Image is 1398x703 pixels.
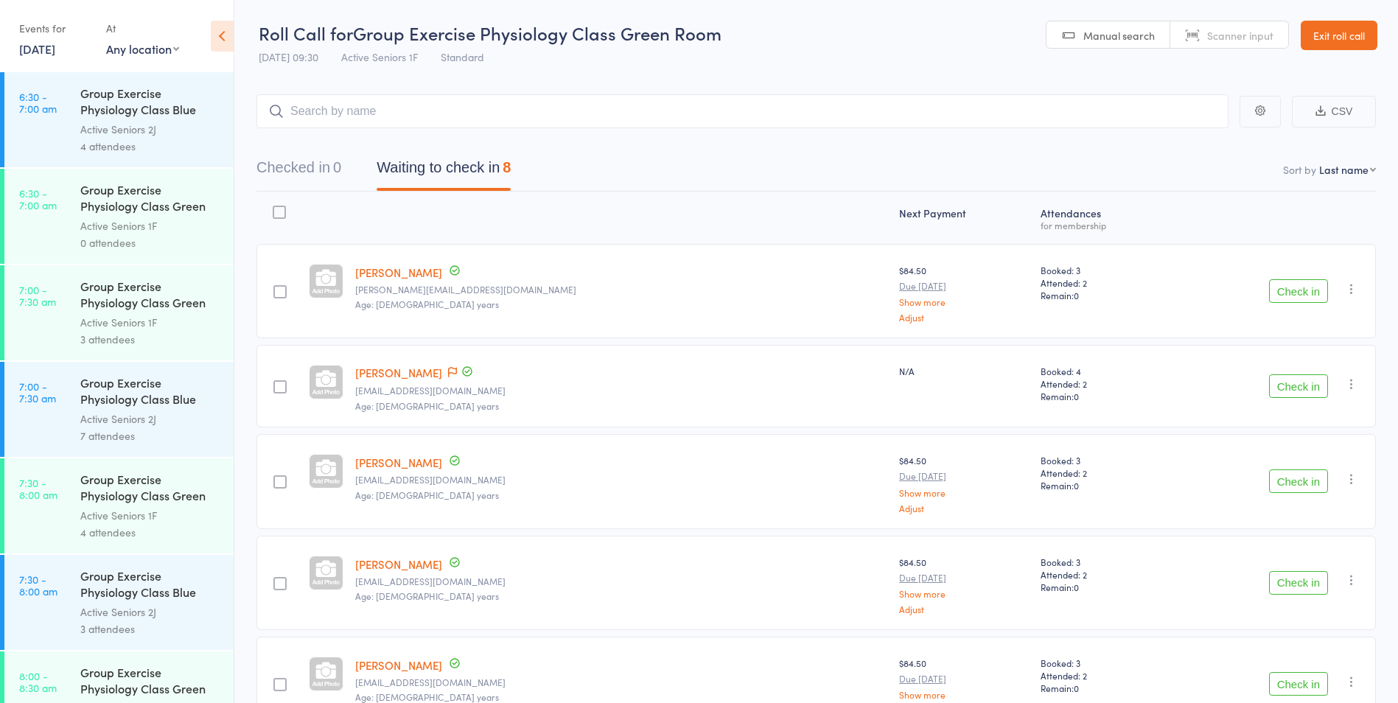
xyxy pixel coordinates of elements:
[256,152,341,191] button: Checked in0
[80,567,221,604] div: Group Exercise Physiology Class Blue Room
[341,49,418,64] span: Active Seniors 1F
[19,670,57,693] time: 8:00 - 8:30 am
[4,265,234,360] a: 7:00 -7:30 amGroup Exercise Physiology Class Green RoomActive Seniors 1F3 attendees
[80,121,221,138] div: Active Seniors 2J
[1041,220,1167,230] div: for membership
[899,488,1029,497] a: Show more
[355,677,887,688] small: dkhanna@optusnet.com.au
[355,284,887,295] small: david.barling70@hotmail.com
[1041,454,1167,466] span: Booked: 3
[1041,657,1167,669] span: Booked: 3
[899,365,1029,377] div: N/A
[355,399,499,412] span: Age: [DEMOGRAPHIC_DATA] years
[899,589,1029,598] a: Show more
[899,690,1029,699] a: Show more
[333,159,341,175] div: 0
[1041,479,1167,492] span: Remain:
[259,21,353,45] span: Roll Call for
[80,507,221,524] div: Active Seniors 1F
[4,362,234,457] a: 7:00 -7:30 amGroup Exercise Physiology Class Blue RoomActive Seniors 2J7 attendees
[355,690,499,703] span: Age: [DEMOGRAPHIC_DATA] years
[80,314,221,331] div: Active Seniors 1F
[1269,469,1328,493] button: Check in
[355,475,887,485] small: stig@interock.net
[1041,289,1167,301] span: Remain:
[4,458,234,553] a: 7:30 -8:00 amGroup Exercise Physiology Class Green RoomActive Seniors 1F4 attendees
[1074,390,1079,402] span: 0
[19,477,57,500] time: 7:30 - 8:00 am
[1041,568,1167,581] span: Attended: 2
[1041,365,1167,377] span: Booked: 4
[1269,374,1328,398] button: Check in
[1041,556,1167,568] span: Booked: 3
[1319,162,1369,177] div: Last name
[355,576,887,587] small: jhepburn@bigpond.net.au
[899,312,1029,322] a: Adjust
[106,16,179,41] div: At
[80,138,221,155] div: 4 attendees
[80,217,221,234] div: Active Seniors 1F
[80,234,221,251] div: 0 attendees
[19,91,57,114] time: 6:30 - 7:00 am
[893,198,1035,237] div: Next Payment
[899,471,1029,481] small: Due [DATE]
[1041,669,1167,682] span: Attended: 2
[1041,466,1167,479] span: Attended: 2
[899,454,1029,512] div: $84.50
[1041,377,1167,390] span: Attended: 2
[899,503,1029,513] a: Adjust
[1041,264,1167,276] span: Booked: 3
[441,49,484,64] span: Standard
[355,489,499,501] span: Age: [DEMOGRAPHIC_DATA] years
[80,410,221,427] div: Active Seniors 2J
[377,152,511,191] button: Waiting to check in8
[899,264,1029,322] div: $84.50
[355,556,442,572] a: [PERSON_NAME]
[1035,198,1173,237] div: Atten­dances
[1269,672,1328,696] button: Check in
[1041,581,1167,593] span: Remain:
[355,590,499,602] span: Age: [DEMOGRAPHIC_DATA] years
[353,21,721,45] span: Group Exercise Physiology Class Green Room
[80,181,221,217] div: Group Exercise Physiology Class Green Room
[1269,279,1328,303] button: Check in
[80,427,221,444] div: 7 attendees
[503,159,511,175] div: 8
[1074,289,1079,301] span: 0
[80,664,221,700] div: Group Exercise Physiology Class Green Room
[80,278,221,314] div: Group Exercise Physiology Class Green Room
[106,41,179,57] div: Any location
[19,573,57,597] time: 7:30 - 8:00 am
[355,298,499,310] span: Age: [DEMOGRAPHIC_DATA] years
[19,16,91,41] div: Events for
[19,380,56,404] time: 7:00 - 7:30 am
[1207,28,1273,43] span: Scanner input
[4,555,234,650] a: 7:30 -8:00 amGroup Exercise Physiology Class Blue RoomActive Seniors 2J3 attendees
[355,265,442,280] a: [PERSON_NAME]
[259,49,318,64] span: [DATE] 09:30
[19,284,56,307] time: 7:00 - 7:30 am
[899,281,1029,291] small: Due [DATE]
[899,297,1029,307] a: Show more
[355,365,442,380] a: [PERSON_NAME]
[4,169,234,264] a: 6:30 -7:00 amGroup Exercise Physiology Class Green RoomActive Seniors 1F0 attendees
[1269,571,1328,595] button: Check in
[1083,28,1155,43] span: Manual search
[355,385,887,396] small: rbarry@uow.edu.au
[899,573,1029,583] small: Due [DATE]
[1292,96,1376,127] button: CSV
[1041,276,1167,289] span: Attended: 2
[80,524,221,541] div: 4 attendees
[1041,682,1167,694] span: Remain:
[80,604,221,620] div: Active Seniors 2J
[355,657,442,673] a: [PERSON_NAME]
[1301,21,1377,50] a: Exit roll call
[899,556,1029,614] div: $84.50
[80,331,221,348] div: 3 attendees
[19,187,57,211] time: 6:30 - 7:00 am
[1041,390,1167,402] span: Remain:
[1074,479,1079,492] span: 0
[4,72,234,167] a: 6:30 -7:00 amGroup Exercise Physiology Class Blue RoomActive Seniors 2J4 attendees
[1074,682,1079,694] span: 0
[256,94,1229,128] input: Search by name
